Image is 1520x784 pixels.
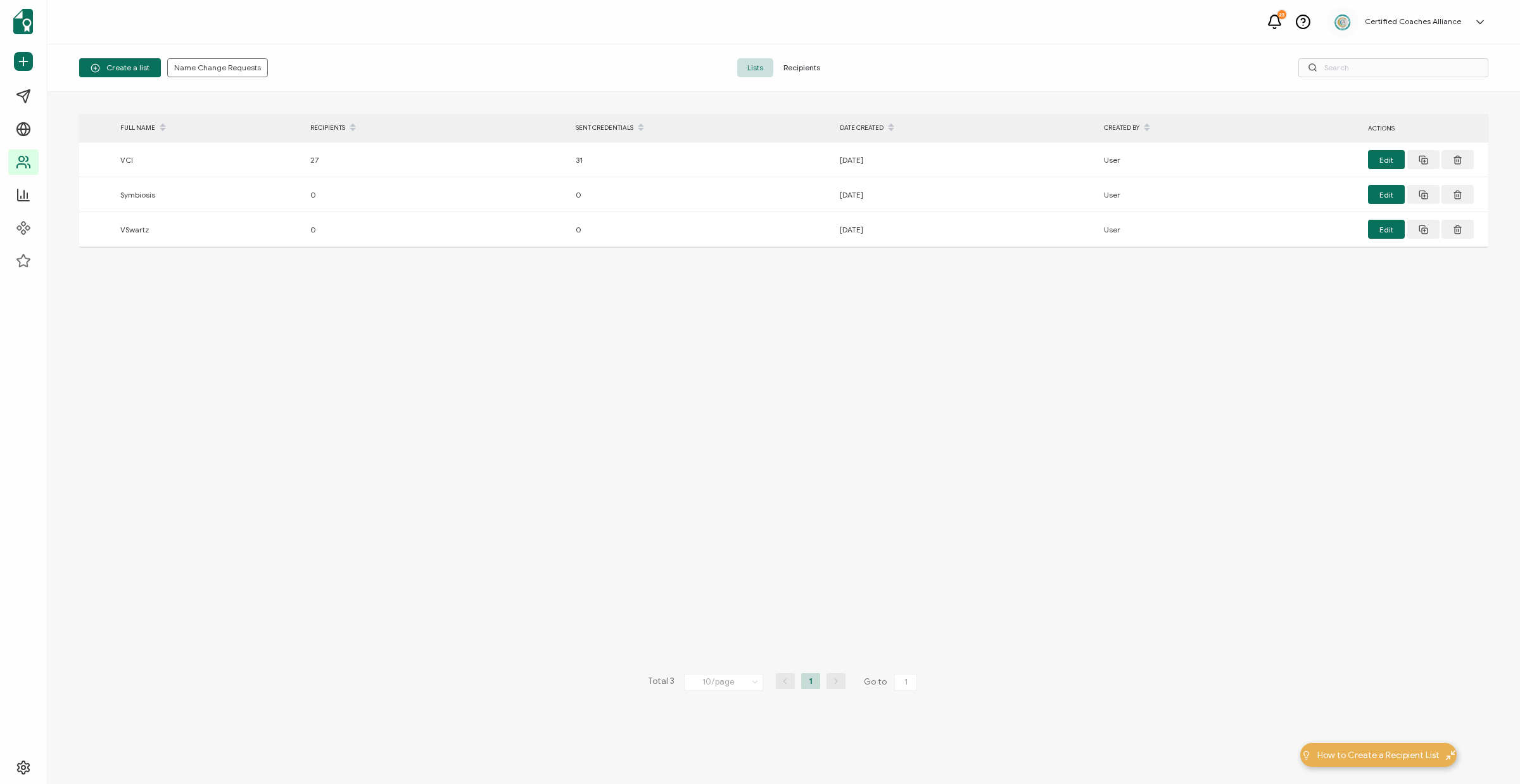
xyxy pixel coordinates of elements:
div: 27 [304,153,569,167]
li: 1 [801,673,820,689]
input: Select [684,674,763,691]
button: Edit [1368,220,1405,239]
span: Lists [737,58,773,77]
div: 31 [569,153,833,167]
div: ACTIONS [1362,121,1488,136]
div: RECIPIENTS [304,117,569,139]
img: minimize-icon.svg [1446,750,1455,760]
span: Total 3 [648,673,674,691]
input: Search [1298,58,1488,77]
h5: Certified Coaches Alliance [1365,17,1461,26]
div: VSwartz [114,222,304,237]
span: Create a list [91,63,149,73]
div: User [1098,153,1362,167]
div: 0 [304,187,569,202]
div: 0 [569,222,833,237]
div: 0 [569,187,833,202]
button: Edit [1368,150,1405,169]
iframe: Chat Widget [1457,723,1520,784]
div: FULL NAME [114,117,304,139]
img: sertifier-logomark-colored.svg [13,9,33,34]
span: Go to [864,673,920,691]
span: How to Create a Recipient List [1317,749,1440,762]
span: Recipients [773,58,830,77]
button: Name Change Requests [167,58,268,77]
div: [DATE] [833,222,1098,237]
button: Edit [1368,185,1405,204]
span: Name Change Requests [174,64,261,72]
div: SENT CREDENTIALS [569,117,833,139]
div: User [1098,187,1362,202]
div: User [1098,222,1362,237]
div: [DATE] [833,153,1098,167]
div: Symbiosis [114,187,304,202]
div: CREATED BY [1098,117,1362,139]
div: 0 [304,222,569,237]
div: 23 [1277,10,1286,19]
div: DATE CREATED [833,117,1098,139]
img: 2aa27aa7-df99-43f9-bc54-4d90c804c2bd.png [1333,13,1352,32]
button: Create a list [79,58,161,77]
div: [DATE] [833,187,1098,202]
div: VCI [114,153,304,167]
